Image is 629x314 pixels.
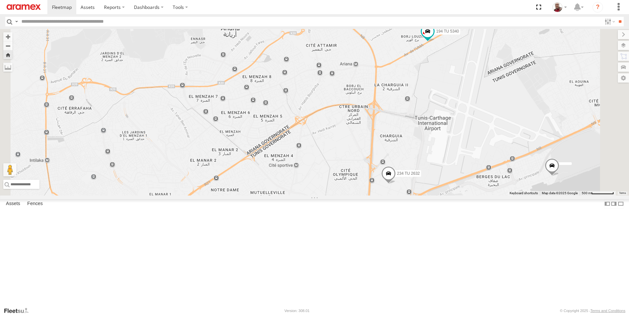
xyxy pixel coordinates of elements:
[604,199,611,209] label: Dock Summary Table to the Left
[4,307,34,314] a: Visit our Website
[617,199,624,209] label: Hide Summary Table
[591,309,625,313] a: Terms and Conditions
[619,192,626,195] a: Terms (opens in new tab)
[7,4,41,10] img: aramex-logo.svg
[542,191,578,195] span: Map data ©2025 Google
[3,163,16,176] button: Drag Pegman onto the map to open Street View
[3,199,23,208] label: Assets
[3,41,13,50] button: Zoom out
[285,309,310,313] div: Version: 308.01
[24,199,46,208] label: Fences
[618,73,629,83] label: Map Settings
[560,309,625,313] div: © Copyright 2025 -
[3,32,13,41] button: Zoom in
[3,63,13,72] label: Measure
[14,17,19,26] label: Search Query
[397,171,420,176] span: 234 TU 2632
[611,199,617,209] label: Dock Summary Table to the Right
[602,17,616,26] label: Search Filter Options
[436,29,459,34] span: 194 TU 5340
[510,191,538,196] button: Keyboard shortcuts
[580,191,616,196] button: Map Scale: 500 m per 65 pixels
[582,191,591,195] span: 500 m
[592,2,603,13] i: ?
[3,50,13,59] button: Zoom Home
[550,2,569,12] div: Majdi Ghannoudi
